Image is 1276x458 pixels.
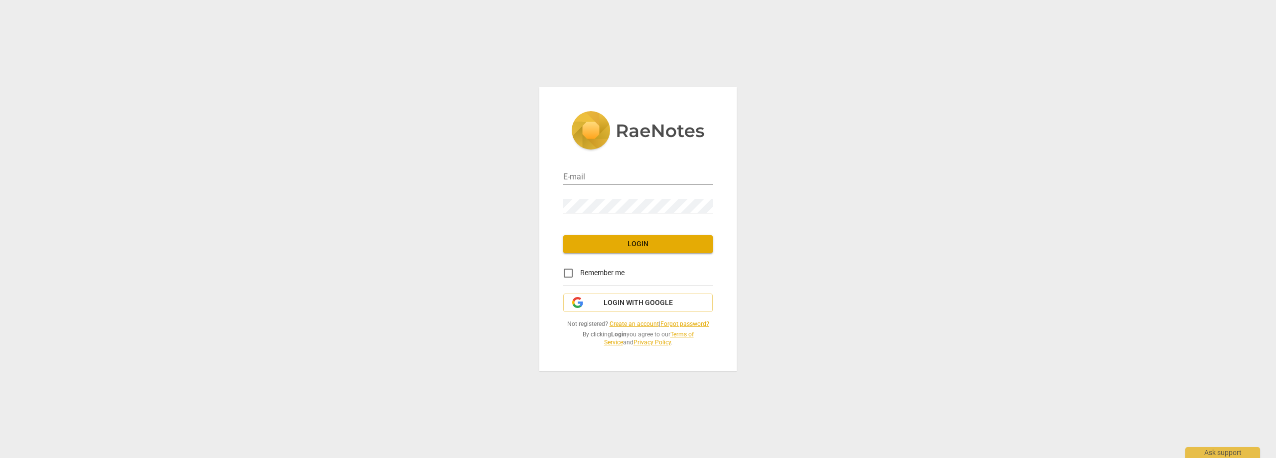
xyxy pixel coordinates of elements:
[610,320,659,327] a: Create an account
[611,331,627,338] b: Login
[604,298,673,308] span: Login with Google
[563,320,713,328] span: Not registered? |
[604,331,694,346] a: Terms of Service
[563,294,713,312] button: Login with Google
[571,111,705,152] img: 5ac2273c67554f335776073100b6d88f.svg
[563,330,713,347] span: By clicking you agree to our and .
[563,235,713,253] button: Login
[634,339,671,346] a: Privacy Policy
[580,268,625,278] span: Remember me
[571,239,705,249] span: Login
[1185,447,1260,458] div: Ask support
[660,320,709,327] a: Forgot password?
